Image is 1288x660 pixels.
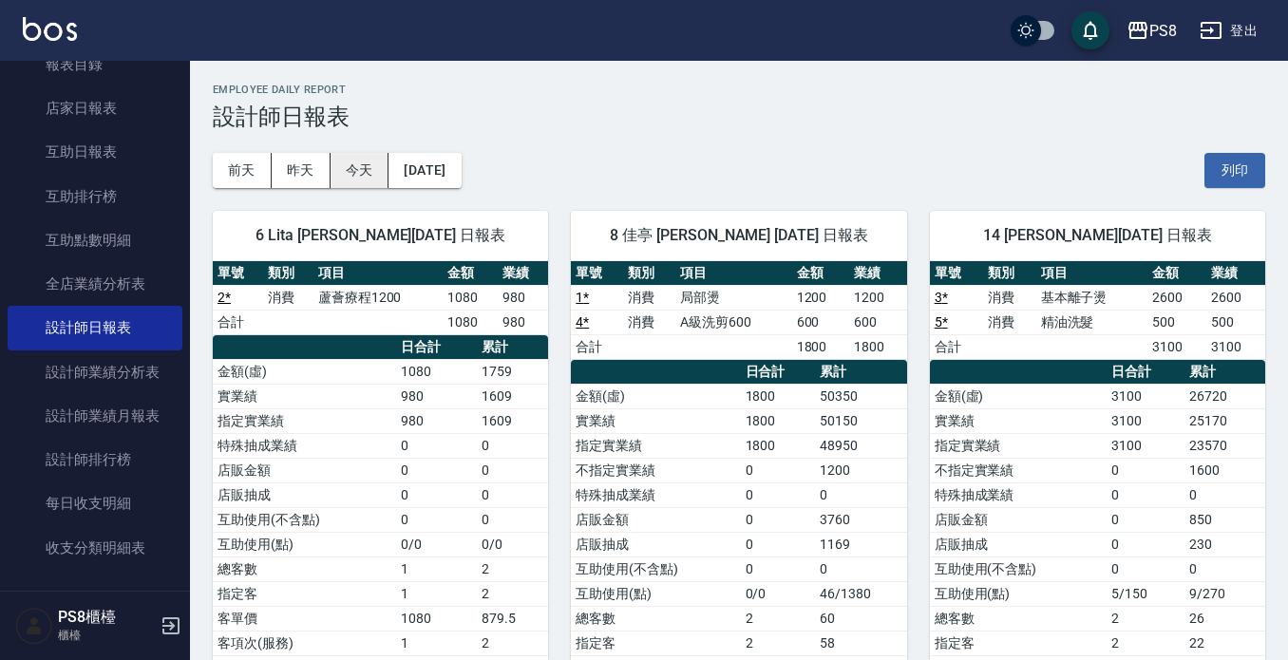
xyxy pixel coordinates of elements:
[8,306,182,349] a: 設計師日報表
[1147,310,1206,334] td: 500
[313,285,443,310] td: 蘆薈療程1200
[815,458,907,482] td: 1200
[498,310,548,334] td: 980
[1184,581,1265,606] td: 9/270
[236,226,525,245] span: 6 Lita [PERSON_NAME][DATE] 日報表
[1036,261,1148,286] th: 項目
[477,433,548,458] td: 0
[213,458,396,482] td: 店販金額
[1184,433,1265,458] td: 23570
[1107,433,1184,458] td: 3100
[1184,556,1265,581] td: 0
[571,507,740,532] td: 店販金額
[396,482,477,507] td: 0
[8,438,182,481] a: 設計師排行榜
[571,581,740,606] td: 互助使用(點)
[571,384,740,408] td: 金額(虛)
[213,310,263,334] td: 合計
[792,334,850,359] td: 1800
[1184,507,1265,532] td: 850
[675,261,792,286] th: 項目
[498,261,548,286] th: 業績
[477,458,548,482] td: 0
[213,556,396,581] td: 總客數
[1107,482,1184,507] td: 0
[594,226,883,245] span: 8 佳亭 [PERSON_NAME] [DATE] 日報表
[23,17,77,41] img: Logo
[443,285,498,310] td: 1080
[396,359,477,384] td: 1080
[741,556,816,581] td: 0
[477,408,548,433] td: 1609
[930,507,1107,532] td: 店販金額
[8,130,182,174] a: 互助日報表
[15,607,53,645] img: Person
[741,507,816,532] td: 0
[930,581,1107,606] td: 互助使用(點)
[930,433,1107,458] td: 指定實業績
[213,261,548,335] table: a dense table
[815,408,907,433] td: 50150
[930,458,1107,482] td: 不指定實業績
[741,384,816,408] td: 1800
[213,433,396,458] td: 特殊抽成業績
[396,631,477,655] td: 1
[930,261,1265,360] table: a dense table
[477,482,548,507] td: 0
[1107,631,1184,655] td: 2
[849,261,907,286] th: 業績
[815,606,907,631] td: 60
[396,606,477,631] td: 1080
[477,532,548,556] td: 0/0
[388,153,461,188] button: [DATE]
[849,334,907,359] td: 1800
[331,153,389,188] button: 今天
[213,104,1265,130] h3: 設計師日報表
[741,482,816,507] td: 0
[8,577,182,627] button: 客戶管理
[8,86,182,130] a: 店家日報表
[623,261,675,286] th: 類別
[8,175,182,218] a: 互助排行榜
[741,408,816,433] td: 1800
[675,285,792,310] td: 局部燙
[849,310,907,334] td: 600
[930,606,1107,631] td: 總客數
[477,581,548,606] td: 2
[213,581,396,606] td: 指定客
[1184,606,1265,631] td: 26
[675,310,792,334] td: A級洗剪600
[930,384,1107,408] td: 金額(虛)
[930,408,1107,433] td: 實業績
[1107,384,1184,408] td: 3100
[623,310,675,334] td: 消費
[1184,408,1265,433] td: 25170
[983,310,1036,334] td: 消費
[741,581,816,606] td: 0/0
[1107,507,1184,532] td: 0
[396,408,477,433] td: 980
[741,606,816,631] td: 2
[1206,261,1265,286] th: 業績
[571,261,623,286] th: 單號
[443,310,498,334] td: 1080
[1204,153,1265,188] button: 列印
[1107,408,1184,433] td: 3100
[1184,458,1265,482] td: 1600
[815,482,907,507] td: 0
[213,261,263,286] th: 單號
[815,384,907,408] td: 50350
[571,606,740,631] td: 總客數
[983,285,1036,310] td: 消費
[571,261,906,360] table: a dense table
[983,261,1036,286] th: 類別
[213,408,396,433] td: 指定實業績
[930,532,1107,556] td: 店販抽成
[953,226,1242,245] span: 14 [PERSON_NAME][DATE] 日報表
[1107,458,1184,482] td: 0
[741,631,816,655] td: 2
[1147,285,1206,310] td: 2600
[477,631,548,655] td: 2
[815,581,907,606] td: 46/1380
[571,458,740,482] td: 不指定實業績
